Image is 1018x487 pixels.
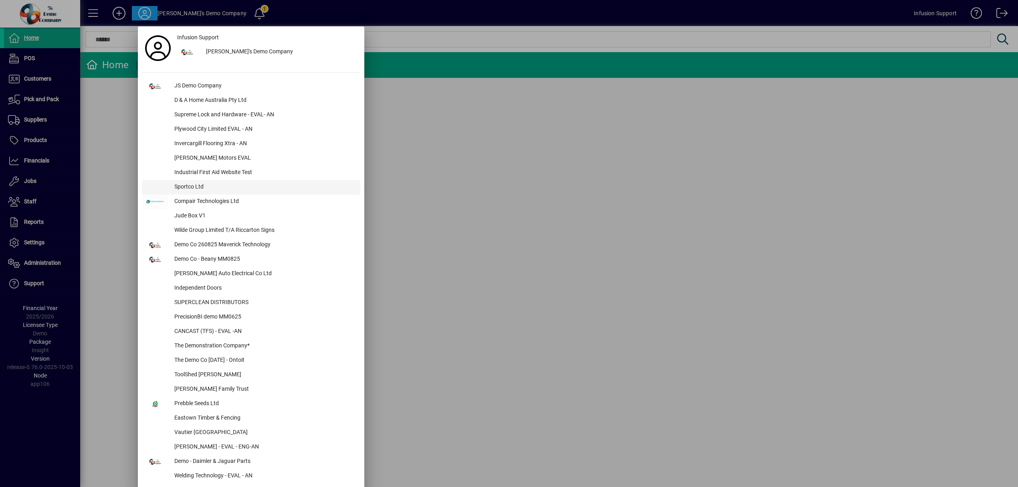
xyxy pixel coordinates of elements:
[168,325,360,339] div: CANCAST (TFS) - EVAL -AN
[168,108,360,122] div: Supreme Lock and Hardware - EVAL- AN
[168,252,360,267] div: Demo Co - Beany MM0825
[142,238,360,252] button: Demo Co 260825 Maverick Technology
[168,353,360,368] div: The Demo Co [DATE] - Ontoit
[142,455,360,469] button: Demo - Daimler & Jaguar Parts
[142,267,360,281] button: [PERSON_NAME] Auto Electrical Co Ltd
[142,310,360,325] button: PrecisionBI demo MM0625
[142,325,360,339] button: CANCAST (TFS) - EVAL -AN
[142,122,360,137] button: Plywood City Limited EVAL - AN
[142,469,360,483] button: Welding Technology - EVAL - AN
[142,93,360,108] button: D & A Home Australia Pty Ltd
[142,382,360,397] button: [PERSON_NAME] Family Trust
[142,397,360,411] button: Prebble Seeds Ltd
[168,180,360,195] div: Sportco Ltd
[168,166,360,180] div: Industrial First Aid Website Test
[142,195,360,209] button: Compair Technologies Ltd
[168,397,360,411] div: Prebble Seeds Ltd
[168,195,360,209] div: Compair Technologies Ltd
[142,209,360,223] button: Jude Box V1
[142,339,360,353] button: The Demonstration Company*
[200,45,360,59] div: [PERSON_NAME]'s Demo Company
[142,79,360,93] button: JS Demo Company
[168,368,360,382] div: ToolShed [PERSON_NAME]
[168,339,360,353] div: The Demonstration Company*
[168,310,360,325] div: PrecisionBI demo MM0625
[174,45,360,59] button: [PERSON_NAME]'s Demo Company
[168,93,360,108] div: D & A Home Australia Pty Ltd
[142,41,174,55] a: Profile
[142,151,360,166] button: [PERSON_NAME] Motors EVAL
[168,209,360,223] div: Jude Box V1
[142,166,360,180] button: Industrial First Aid Website Test
[168,151,360,166] div: [PERSON_NAME] Motors EVAL
[168,455,360,469] div: Demo - Daimler & Jaguar Parts
[142,223,360,238] button: Wilde Group Limited T/A Riccarton Signs
[168,267,360,281] div: [PERSON_NAME] Auto Electrical Co Ltd
[168,411,360,426] div: Eastown Timber & Fencing
[142,108,360,122] button: Supreme Lock and Hardware - EVAL- AN
[168,137,360,151] div: Invercargill Flooring Xtra - AN
[142,252,360,267] button: Demo Co - Beany MM0825
[174,30,360,45] a: Infusion Support
[177,33,219,42] span: Infusion Support
[168,382,360,397] div: [PERSON_NAME] Family Trust
[142,426,360,440] button: Vautier [GEOGRAPHIC_DATA]
[142,281,360,296] button: Independent Doors
[168,79,360,93] div: JS Demo Company
[168,469,360,483] div: Welding Technology - EVAL - AN
[168,296,360,310] div: SUPERCLEAN DISTRIBUTORS
[168,440,360,455] div: [PERSON_NAME] - EVAL - ENG-AN
[142,353,360,368] button: The Demo Co [DATE] - Ontoit
[168,281,360,296] div: Independent Doors
[142,137,360,151] button: Invercargill Flooring Xtra - AN
[168,238,360,252] div: Demo Co 260825 Maverick Technology
[142,368,360,382] button: ToolShed [PERSON_NAME]
[142,440,360,455] button: [PERSON_NAME] - EVAL - ENG-AN
[142,411,360,426] button: Eastown Timber & Fencing
[142,296,360,310] button: SUPERCLEAN DISTRIBUTORS
[168,426,360,440] div: Vautier [GEOGRAPHIC_DATA]
[168,223,360,238] div: Wilde Group Limited T/A Riccarton Signs
[168,122,360,137] div: Plywood City Limited EVAL - AN
[142,180,360,195] button: Sportco Ltd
